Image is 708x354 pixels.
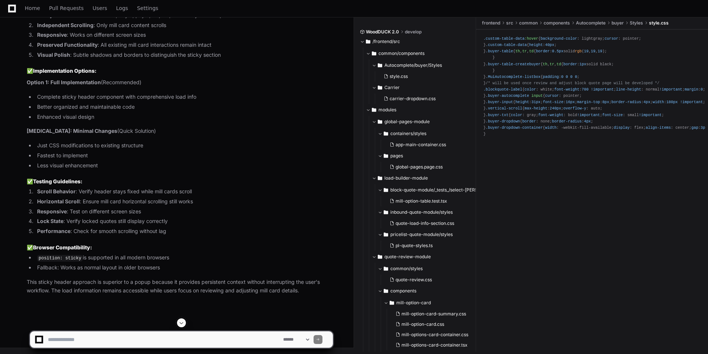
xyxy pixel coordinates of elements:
[396,243,433,249] span: pl-quote-styles.ts
[486,81,659,85] span: /* will be used once review and adjust block quote page will be developed */
[538,112,564,117] span: font-weight
[598,49,602,53] span: 19
[525,106,548,111] span: max-height
[33,178,82,184] strong: Testing Guidelines:
[584,49,589,53] span: 19
[390,73,408,79] span: style.css
[486,49,513,53] span: .buyer-table
[612,20,624,26] span: buyer
[378,285,482,297] button: components
[27,278,333,295] p: This sticky header approach is superior to a popup because it provides persistent context without...
[384,151,388,160] svg: Directory
[666,100,678,104] span: 180px
[387,275,478,285] button: quote-review.css
[378,61,382,70] svg: Directory
[27,244,333,251] h3: ✅
[649,20,669,26] span: style.css
[378,174,382,183] svg: Directory
[486,100,513,104] span: .buyer-input
[646,125,671,130] span: align-items
[396,142,446,148] span: app-main-container.css
[541,36,577,41] span: background-color
[396,300,431,306] span: mill-option-card
[484,36,525,41] span: .custom-table-data
[390,153,403,159] span: pages
[545,43,554,47] span: 40px
[366,37,370,46] svg: Directory
[35,93,333,101] li: Complete sticky header component with comprehensive load info
[396,198,447,204] span: mill-option-table.test.tsx
[575,49,581,53] span: rgb
[387,196,484,206] button: mill-option-table.test.tsx
[519,20,538,26] span: common
[372,49,376,58] svg: Directory
[522,119,536,123] span: border
[390,131,426,137] span: containers/styles
[384,186,388,194] svg: Directory
[378,150,482,162] button: pages
[580,62,586,66] span: 1px
[35,263,333,272] li: Fallback: Works as normal layout in older browsers
[612,100,641,104] span: border-radius
[384,286,388,295] svg: Directory
[691,125,698,130] span: gap
[37,42,98,48] strong: Preserved Functionality
[35,253,333,262] li: is supported in all modern browsers
[545,94,559,98] span: cursor
[393,309,478,319] button: mill-option-card-summary.css
[387,218,484,229] button: quote-load-info-section.css
[552,49,564,53] span: 0.5px
[531,100,541,104] span: 31px
[405,29,422,35] span: develop
[550,106,561,111] span: 240px
[378,107,396,113] span: modules
[486,112,509,117] span: .buyer-txt
[390,288,416,294] span: components
[484,36,701,137] div: { : lightgray; : pointer; } { : ; } { , , { : solid ( , , ); } } { , , { : solid black; } } { : ;...
[27,128,117,134] strong: [MEDICAL_DATA]: Minimal Changes
[390,187,488,193] span: block-quote-module/_tests_/select-[PERSON_NAME]-test
[563,62,577,66] span: border
[384,129,388,138] svg: Directory
[384,175,428,181] span: load-builder-module
[486,106,522,111] span: .vertical-scroll
[35,197,333,206] li: : Ensure mill card horizontal scrolling still works
[384,119,430,125] span: global-pages-module
[554,87,580,92] span: font-weight
[570,74,573,79] span: 0
[566,100,575,104] span: 16px
[545,125,557,130] span: width
[584,119,591,123] span: 4px
[486,74,541,79] span: .MuiAutocomplete-listbox
[529,49,534,53] span: td
[486,94,529,98] span: .buyer-autocomplete
[137,6,158,10] span: Settings
[515,49,520,53] span: th
[396,277,432,283] span: quote-review.css
[35,31,333,39] li: : Works on different screen sizes
[680,100,703,104] span: !important
[35,161,333,170] li: Less visual enhancement
[37,188,76,194] strong: Scroll Behavior
[381,94,472,104] button: carrier-dropdown.css
[384,230,388,239] svg: Directory
[378,184,488,196] button: block-quote-module/_tests_/select-[PERSON_NAME]-test
[614,125,630,130] span: display
[372,172,482,184] button: load-builder-module
[37,218,63,224] strong: Lock State
[536,49,550,53] span: border
[366,29,399,35] span: WoodDUCK 2.0
[25,6,40,10] span: Home
[616,87,641,92] span: line-height
[381,71,472,82] button: style.css
[390,266,423,272] span: common/styles
[522,49,527,53] span: tr
[27,127,333,135] p: (Quick Solution)
[390,298,394,307] svg: Directory
[37,208,67,214] strong: Responsive
[486,125,543,130] span: .buyer-dropdown-container
[384,208,388,217] svg: Directory
[604,36,618,41] span: cursor
[35,227,333,236] li: : Check for smooth scrolling without lag
[591,49,595,53] span: 19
